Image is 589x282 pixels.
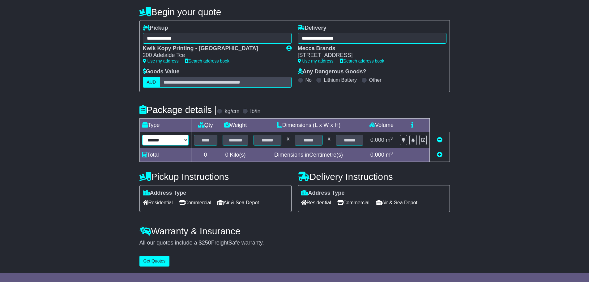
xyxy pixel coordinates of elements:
td: Kilo(s) [220,148,251,162]
td: Type [139,118,191,132]
label: No [305,77,312,83]
div: Mecca Brands [298,45,440,52]
label: kg/cm [224,108,239,115]
sup: 3 [391,151,393,155]
h4: Delivery Instructions [298,171,450,182]
label: Lithium Battery [324,77,357,83]
span: Air & Sea Depot [217,198,259,207]
a: Add new item [437,152,442,158]
label: Address Type [301,190,345,197]
a: Use my address [298,59,334,63]
label: AUD [143,77,160,88]
td: Qty [191,118,220,132]
td: 0 [191,148,220,162]
h4: Begin your quote [139,7,450,17]
a: Remove this item [437,137,442,143]
h4: Package details | [139,105,217,115]
span: Air & Sea Depot [376,198,417,207]
a: Search address book [185,59,229,63]
label: Address Type [143,190,186,197]
a: Search address book [340,59,384,63]
sup: 3 [391,136,393,141]
label: Goods Value [143,68,180,75]
td: Weight [220,118,251,132]
span: 250 [202,240,211,246]
a: Use my address [143,59,179,63]
div: All our quotes include a $ FreightSafe warranty. [139,240,450,246]
td: x [325,132,333,148]
span: Residential [301,198,331,207]
span: 0 [225,152,228,158]
span: 0.000 [370,152,384,158]
span: m [386,137,393,143]
label: Any Dangerous Goods? [298,68,366,75]
span: Commercial [179,198,211,207]
span: Commercial [337,198,369,207]
td: Volume [366,118,397,132]
td: Dimensions (L x W x H) [251,118,366,132]
button: Get Quotes [139,256,170,267]
span: m [386,152,393,158]
span: 0.000 [370,137,384,143]
td: Total [139,148,191,162]
div: [STREET_ADDRESS] [298,52,440,59]
td: x [284,132,292,148]
div: Kwik Kopy Printing - [GEOGRAPHIC_DATA] [143,45,280,52]
label: Delivery [298,25,327,32]
h4: Pickup Instructions [139,171,292,182]
label: lb/in [250,108,260,115]
div: 200 Adelaide Tce [143,52,280,59]
label: Other [369,77,382,83]
td: Dimensions in Centimetre(s) [251,148,366,162]
h4: Warranty & Insurance [139,226,450,236]
span: Residential [143,198,173,207]
label: Pickup [143,25,168,32]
